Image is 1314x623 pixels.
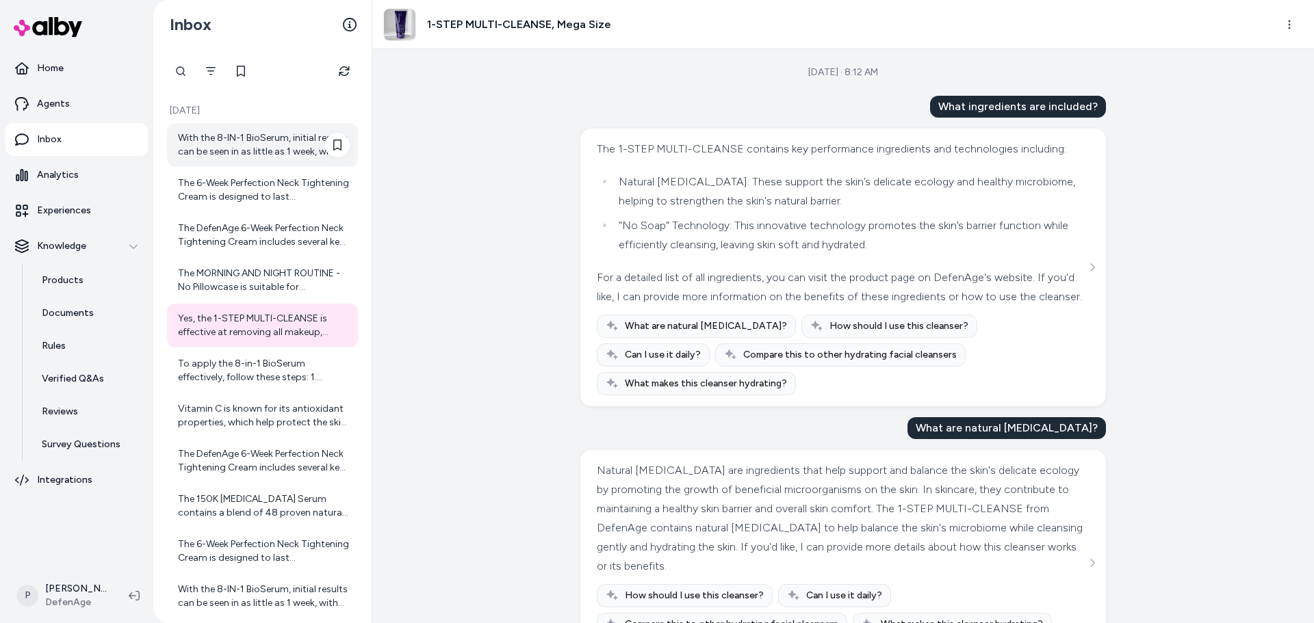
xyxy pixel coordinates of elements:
[42,438,120,451] p: Survey Questions
[178,402,350,429] div: Vitamin C is known for its antioxidant properties, which help protect the skin from environmental...
[597,461,1086,576] div: Natural [MEDICAL_DATA] are ingredients that help support and balance the skin's delicate ecology ...
[743,348,957,362] span: Compare this to other hydrating facial cleansers
[178,222,350,249] div: The DefenAge 6-Week Perfection Neck Tightening Cream includes several key ingredients designed to...
[167,529,358,573] a: The 6-Week Perfection Neck Tightening Cream is designed to last approximately six weeks when used...
[178,583,350,610] div: With the 8-IN-1 BioSerum, initial results can be seen in as little as 1 week, with the full range...
[167,104,358,118] p: [DATE]
[167,484,358,528] a: The 150K [MEDICAL_DATA] Serum contains a blend of 48 proven natural ingredients infused at their ...
[1084,259,1100,276] button: See more
[615,172,1086,211] li: Natural [MEDICAL_DATA]: These support the skin’s delicate ecology and healthy microbiome, helping...
[167,439,358,483] a: The DefenAge 6-Week Perfection Neck Tightening Cream includes several key ingredients designed to...
[167,123,358,167] a: With the 8-IN-1 BioSerum, initial results can be seen in as little as 1 week, with the full range...
[597,140,1086,159] div: The 1-STEP MULTI-CLEANSE contains key performance ingredients and technologies including:
[5,464,148,496] a: Integrations
[5,159,148,191] a: Analytics
[45,596,107,609] span: DefenAge
[806,589,882,602] span: Can I use it daily?
[597,268,1086,306] div: For a detailed list of all ingredients, you can visit the product page on DefenAge's website. If ...
[178,538,350,565] div: The 6-Week Perfection Neck Tightening Cream is designed to last approximately six weeks when used...
[1084,555,1100,571] button: See more
[37,473,92,487] p: Integrations
[167,304,358,347] a: Yes, the 1-STEP MULTI-CLEANSE is effective at removing all makeup, including heavy makeup and wat...
[178,447,350,475] div: The DefenAge 6-Week Perfection Neck Tightening Cream includes several key ingredients designed to...
[16,585,38,607] span: P
[37,133,62,146] p: Inbox
[42,339,66,353] p: Rules
[178,312,350,339] div: Yes, the 1-STEP MULTI-CLEANSE is effective at removing all makeup, including heavy makeup and wat...
[5,52,148,85] a: Home
[384,9,415,40] img: cleanser-5oz-460_1.jpg
[615,216,1086,254] li: "No Soap" Technology: This innovative technology promotes the skin’s barrier function while effic...
[45,582,107,596] p: [PERSON_NAME]
[167,168,358,212] a: The 6-Week Perfection Neck Tightening Cream is designed to last approximately six weeks when used...
[14,17,82,37] img: alby Logo
[37,239,86,253] p: Knowledge
[42,306,94,320] p: Documents
[37,62,64,75] p: Home
[167,349,358,393] a: To apply the 8-in-1 BioSerum effectively, follow these steps: 1. Cleanse Your Face: Start with a ...
[167,213,358,257] a: The DefenAge 6-Week Perfection Neck Tightening Cream includes several key ingredients designed to...
[167,394,358,438] a: Vitamin C is known for its antioxidant properties, which help protect the skin from environmental...
[28,395,148,428] a: Reviews
[37,204,91,217] p: Experiences
[930,96,1106,118] div: What ingredients are included?
[28,264,148,297] a: Products
[28,428,148,461] a: Survey Questions
[178,492,350,520] div: The 150K [MEDICAL_DATA] Serum contains a blend of 48 proven natural ingredients infused at their ...
[178,357,350,384] div: To apply the 8-in-1 BioSerum effectively, follow these steps: 1. Cleanse Your Face: Start with a ...
[178,176,350,204] div: The 6-Week Perfection Neck Tightening Cream is designed to last approximately six weeks when used...
[178,267,350,294] div: The MORNING AND NIGHT ROUTINE - No Pillowcase is suitable for combination skin, as well as dry an...
[829,319,968,333] span: How should I use this cleanser?
[808,66,878,79] div: [DATE] · 8:12 AM
[907,417,1106,439] div: What are natural [MEDICAL_DATA]?
[170,14,211,35] h2: Inbox
[5,194,148,227] a: Experiences
[167,574,358,618] a: With the 8-IN-1 BioSerum, initial results can be seen in as little as 1 week, with the full range...
[28,330,148,362] a: Rules
[5,123,148,156] a: Inbox
[5,230,148,263] button: Knowledge
[625,589,764,602] span: How should I use this cleanser?
[625,319,787,333] span: What are natural [MEDICAL_DATA]?
[42,405,78,419] p: Reviews
[42,274,83,287] p: Products
[37,97,70,111] p: Agents
[331,57,358,85] button: Refresh
[5,88,148,120] a: Agents
[28,297,148,330] a: Documents
[197,57,224,85] button: Filter
[37,168,79,182] p: Analytics
[167,259,358,302] a: The MORNING AND NIGHT ROUTINE - No Pillowcase is suitable for combination skin, as well as dry an...
[427,16,611,33] h3: 1-STEP MULTI-CLEANSE, Mega Size
[178,131,350,159] div: With the 8-IN-1 BioSerum, initial results can be seen in as little as 1 week, with the full range...
[8,574,118,618] button: P[PERSON_NAME]DefenAge
[625,348,701,362] span: Can I use it daily?
[42,372,104,386] p: Verified Q&As
[625,377,787,390] span: What makes this cleanser hydrating?
[28,362,148,395] a: Verified Q&As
